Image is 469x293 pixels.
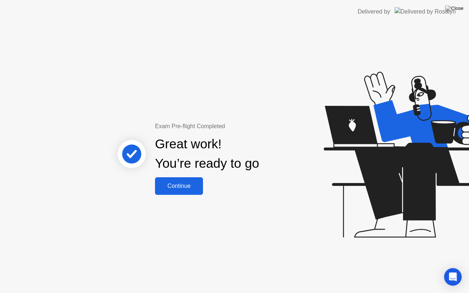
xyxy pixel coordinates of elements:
img: Close [445,5,464,11]
div: Open Intercom Messenger [444,268,462,286]
div: Delivered by [358,7,390,16]
div: Great work! You’re ready to go [155,134,259,173]
div: Continue [157,183,201,189]
button: Continue [155,177,203,195]
div: Exam Pre-flight Completed [155,122,306,131]
img: Delivered by Rosalyn [395,7,456,16]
